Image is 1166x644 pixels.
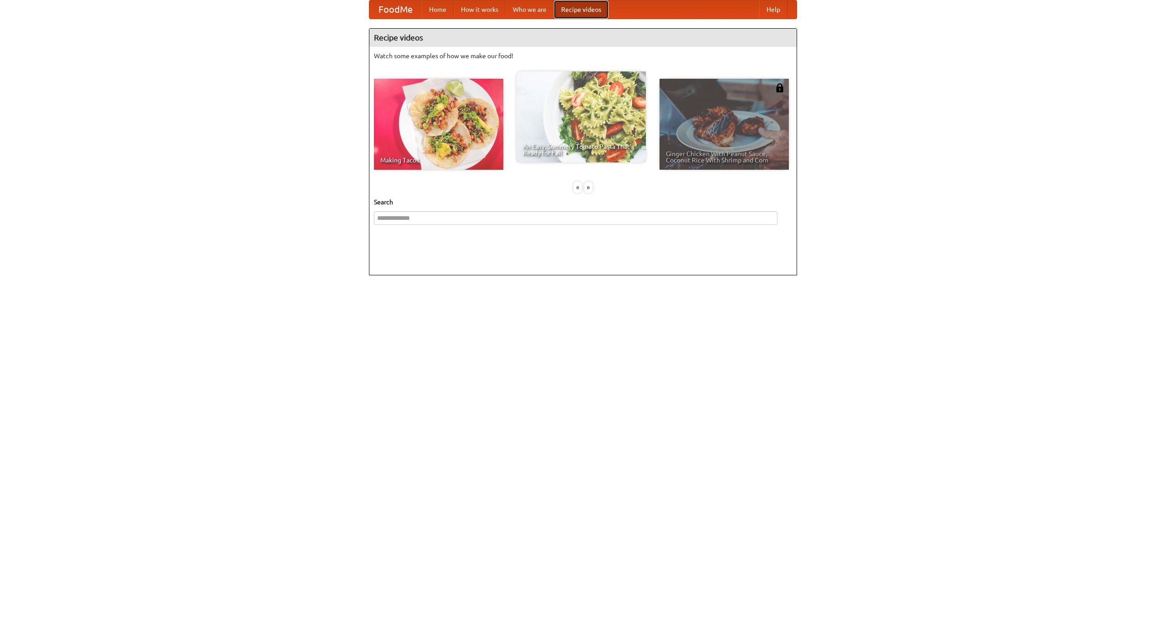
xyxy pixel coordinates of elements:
span: An Easy, Summery Tomato Pasta That's Ready for Fall [523,143,639,156]
a: An Easy, Summery Tomato Pasta That's Ready for Fall [517,71,646,162]
a: Who we are [506,0,554,19]
a: How it works [454,0,506,19]
p: Watch some examples of how we make our food! [374,51,792,61]
h4: Recipe videos [369,29,797,47]
div: » [584,182,593,193]
div: « [573,182,582,193]
a: Making Tacos [374,79,503,170]
span: Making Tacos [380,157,497,163]
a: Help [759,0,788,19]
a: Home [422,0,454,19]
a: Recipe videos [554,0,609,19]
a: FoodMe [369,0,422,19]
h5: Search [374,198,792,207]
img: 483408.png [775,83,784,92]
